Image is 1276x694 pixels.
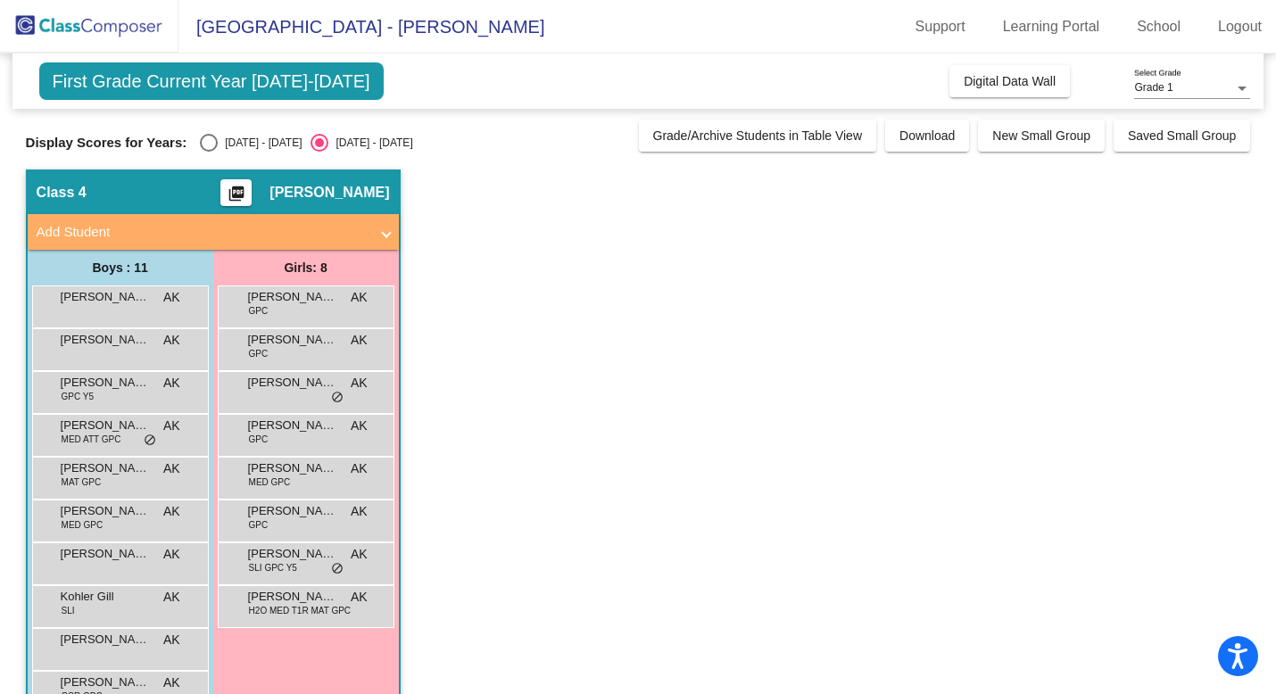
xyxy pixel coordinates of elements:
span: AK [163,631,180,649]
a: Support [901,12,980,41]
button: Download [885,120,969,152]
span: [PERSON_NAME] [248,417,337,434]
span: AK [351,417,368,435]
span: SLI [62,604,75,617]
span: [PERSON_NAME] [248,502,337,520]
span: [PERSON_NAME] [61,631,150,649]
span: MED GPC [62,518,104,532]
mat-expansion-panel-header: Add Student [28,214,399,250]
span: [PERSON_NAME] [248,288,337,306]
span: Class 4 [37,184,87,202]
div: Boys : 11 [28,250,213,285]
span: [GEOGRAPHIC_DATA] - [PERSON_NAME] [178,12,544,41]
span: GPC [249,433,269,446]
span: AK [351,545,368,564]
span: [PERSON_NAME] [61,673,150,691]
button: New Small Group [978,120,1105,152]
span: AK [163,545,180,564]
span: GPC [249,518,269,532]
span: GPC Y5 [62,390,95,403]
span: AK [163,374,180,392]
span: Download [899,128,955,143]
mat-panel-title: Add Student [37,222,369,243]
span: [PERSON_NAME] [PERSON_NAME] [61,502,150,520]
span: New Small Group [992,128,1090,143]
span: First Grade Current Year [DATE]-[DATE] [39,62,384,100]
span: [PERSON_NAME] [248,545,337,563]
span: H2O MED T1R MAT GPC [249,604,351,617]
span: Saved Small Group [1128,128,1236,143]
span: AK [163,331,180,350]
span: MED ATT GPC [62,433,121,446]
span: AK [351,331,368,350]
span: [PERSON_NAME] [248,374,337,392]
button: Saved Small Group [1114,120,1250,152]
span: MED GPC [249,475,291,489]
div: [DATE] - [DATE] [328,135,412,151]
span: AK [351,288,368,307]
span: [PERSON_NAME] [61,459,150,477]
span: do_not_disturb_alt [331,391,344,405]
a: Logout [1204,12,1276,41]
span: SLI GPC Y5 [249,561,297,574]
span: do_not_disturb_alt [144,434,156,448]
button: Grade/Archive Students in Table View [639,120,877,152]
span: [PERSON_NAME] [248,588,337,606]
span: AK [163,673,180,692]
mat-icon: picture_as_pdf [226,185,247,210]
span: [PERSON_NAME] [PERSON_NAME] [61,374,150,392]
span: Grade/Archive Students in Table View [653,128,863,143]
span: [PERSON_NAME] [61,417,150,434]
span: [PERSON_NAME] [269,184,389,202]
button: Digital Data Wall [949,65,1070,97]
div: [DATE] - [DATE] [218,135,302,151]
span: AK [351,502,368,521]
span: do_not_disturb_alt [331,562,344,576]
span: AK [163,288,180,307]
span: [PERSON_NAME] [61,331,150,349]
span: GPC [249,347,269,360]
span: GPC [249,304,269,318]
a: School [1123,12,1195,41]
span: [PERSON_NAME] [61,545,150,563]
span: [PERSON_NAME] [61,288,150,306]
a: Learning Portal [989,12,1114,41]
span: [PERSON_NAME] [248,459,337,477]
span: MAT GPC [62,475,102,489]
span: AK [163,588,180,607]
span: AK [351,588,368,607]
span: [PERSON_NAME] [248,331,337,349]
span: AK [163,417,180,435]
span: Digital Data Wall [964,74,1056,88]
span: AK [351,459,368,478]
span: AK [351,374,368,392]
span: AK [163,502,180,521]
div: Girls: 8 [213,250,399,285]
span: AK [163,459,180,478]
mat-radio-group: Select an option [200,134,412,152]
button: Print Students Details [220,179,252,206]
span: Kohler Gill [61,588,150,606]
span: Display Scores for Years: [26,135,187,151]
span: Grade 1 [1134,81,1172,94]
